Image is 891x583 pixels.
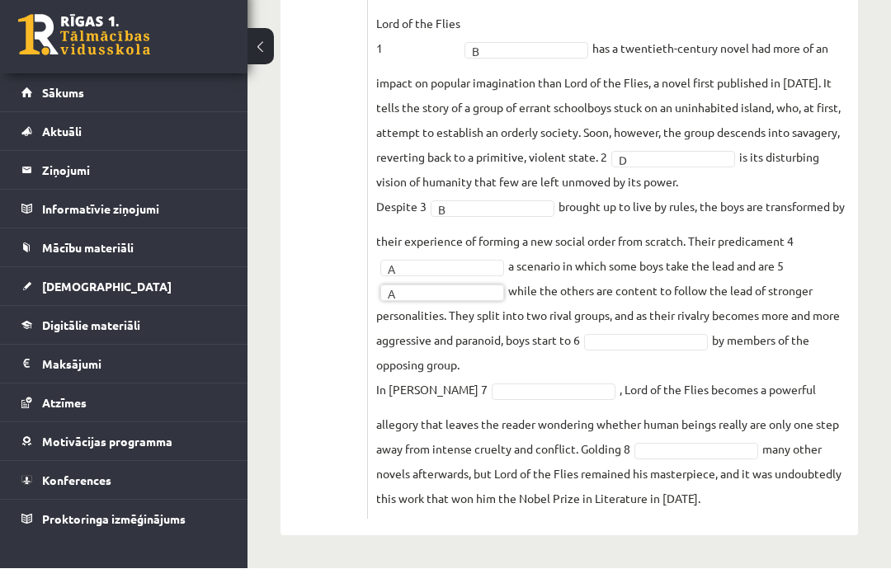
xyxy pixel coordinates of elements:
a: B [464,57,588,73]
span: Mācību materiāli [42,255,134,270]
a: A [380,275,504,291]
a: Rīgas 1. Tālmācības vidusskola [18,29,150,70]
span: Proktoringa izmēģinājums [42,526,186,541]
a: B [431,215,554,232]
p: Lord of the Flies 1 [376,26,460,75]
a: Motivācijas programma [21,437,227,475]
fieldset: has a twentieth-century novel had more of an impact on popular imagination than Lord of the Flies... [376,26,850,525]
span: Sākums [42,100,84,115]
span: A [388,275,482,292]
span: A [388,300,482,317]
a: Ziņojumi [21,166,227,204]
span: Aktuāli [42,139,82,153]
p: In [PERSON_NAME] 7 [376,392,488,416]
span: B [472,58,566,74]
a: A [380,299,504,316]
span: Atzīmes [42,410,87,425]
a: Sākums [21,88,227,126]
legend: Informatīvie ziņojumi [42,205,227,242]
a: Informatīvie ziņojumi [21,205,227,242]
a: Proktoringa izmēģinājums [21,515,227,552]
a: Aktuāli [21,127,227,165]
span: D [619,167,713,183]
span: [DEMOGRAPHIC_DATA] [42,294,172,308]
legend: Ziņojumi [42,166,227,204]
span: Konferences [42,487,111,502]
span: Motivācijas programma [42,449,172,463]
span: B [438,216,532,233]
span: Digitālie materiāli [42,332,140,347]
a: [DEMOGRAPHIC_DATA] [21,282,227,320]
a: Maksājumi [21,360,227,397]
a: Konferences [21,476,227,514]
a: D [611,166,735,182]
a: Atzīmes [21,398,227,436]
legend: Maksājumi [42,360,227,397]
a: Digitālie materiāli [21,321,227,359]
p: Despite 3 [376,209,427,233]
a: Mācību materiāli [21,243,227,281]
